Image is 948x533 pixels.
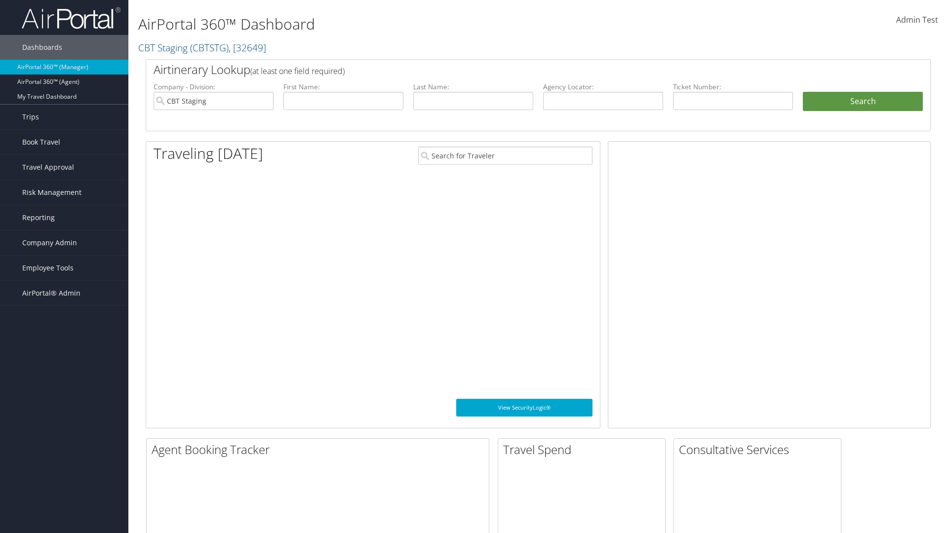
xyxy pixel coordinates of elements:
span: Employee Tools [22,256,74,280]
label: Agency Locator: [543,82,663,92]
label: Company - Division: [154,82,274,92]
label: First Name: [283,82,403,92]
h2: Agent Booking Tracker [152,441,489,458]
span: Travel Approval [22,155,74,180]
span: (at least one field required) [250,66,345,76]
a: CBT Staging [138,41,266,54]
h2: Airtinerary Lookup [154,61,858,78]
span: Dashboards [22,35,62,60]
h2: Travel Spend [503,441,665,458]
a: View SecurityLogic® [456,399,592,417]
span: ( CBTSTG ) [190,41,229,54]
span: Trips [22,105,39,129]
input: Search for Traveler [418,147,592,165]
span: Risk Management [22,180,81,205]
span: , [ 32649 ] [229,41,266,54]
span: Admin Test [896,14,938,25]
label: Last Name: [413,82,533,92]
span: Reporting [22,205,55,230]
span: Book Travel [22,130,60,154]
label: Ticket Number: [673,82,793,92]
h1: Traveling [DATE] [154,143,263,164]
a: Admin Test [896,5,938,36]
img: airportal-logo.png [22,6,120,30]
button: Search [803,92,923,112]
h2: Consultative Services [679,441,841,458]
h1: AirPortal 360™ Dashboard [138,14,671,35]
span: AirPortal® Admin [22,281,80,305]
span: Company Admin [22,230,77,255]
